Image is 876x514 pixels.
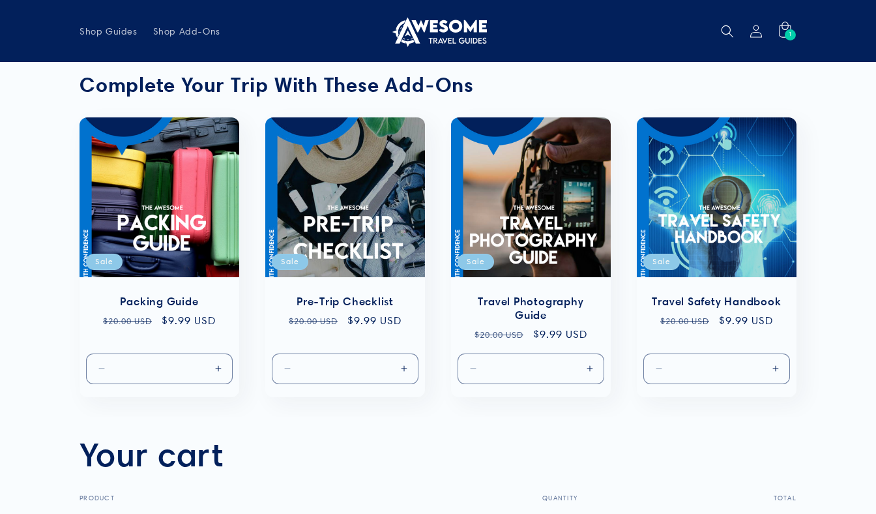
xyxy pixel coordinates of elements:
a: Travel Safety Handbook [650,295,783,309]
a: Travel Photography Guide [464,295,598,322]
h1: Your cart [80,433,224,475]
a: Shop Add-Ons [145,18,228,45]
a: Shop Guides [72,18,145,45]
span: 1 [789,29,793,40]
span: Shop Guides [80,25,138,37]
a: Pre-Trip Checklist [278,295,412,309]
ul: Slider [80,117,796,397]
strong: Complete Your Trip With These Add-Ons [80,72,474,97]
input: Quantity for Default Title [510,353,553,384]
img: Awesome Travel Guides [389,16,487,47]
input: Quantity for Default Title [139,353,181,384]
a: Packing Guide [93,295,226,309]
input: Quantity for Default Title [325,353,367,384]
summary: Search [713,17,742,46]
span: Shop Add-Ons [153,25,220,37]
a: Awesome Travel Guides [385,10,492,52]
input: Quantity for Default Title [696,353,738,384]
